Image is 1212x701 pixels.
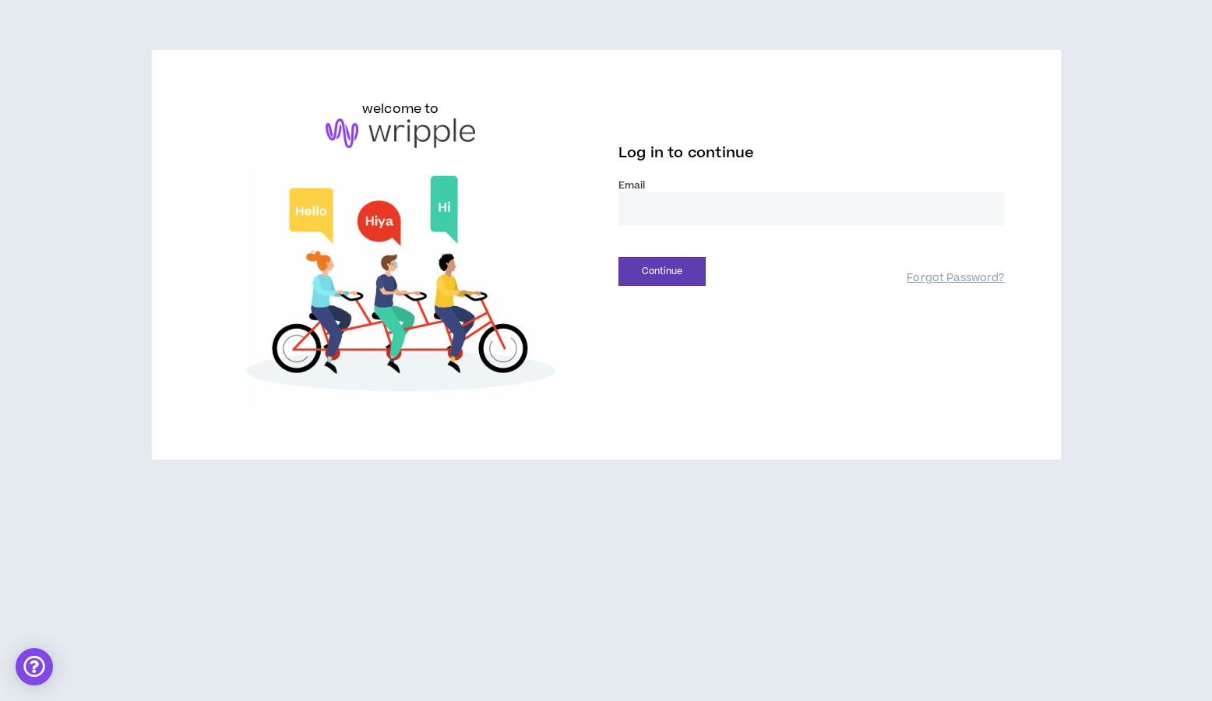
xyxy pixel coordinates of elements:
img: logo-brand.png [326,118,475,148]
a: Forgot Password? [907,271,1004,286]
h6: welcome to [362,100,439,118]
label: Email [618,178,1005,192]
span: Log in to continue [618,143,754,163]
img: Welcome to Wripple [208,164,594,410]
button: Continue [618,257,706,286]
div: Open Intercom Messenger [16,648,53,685]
